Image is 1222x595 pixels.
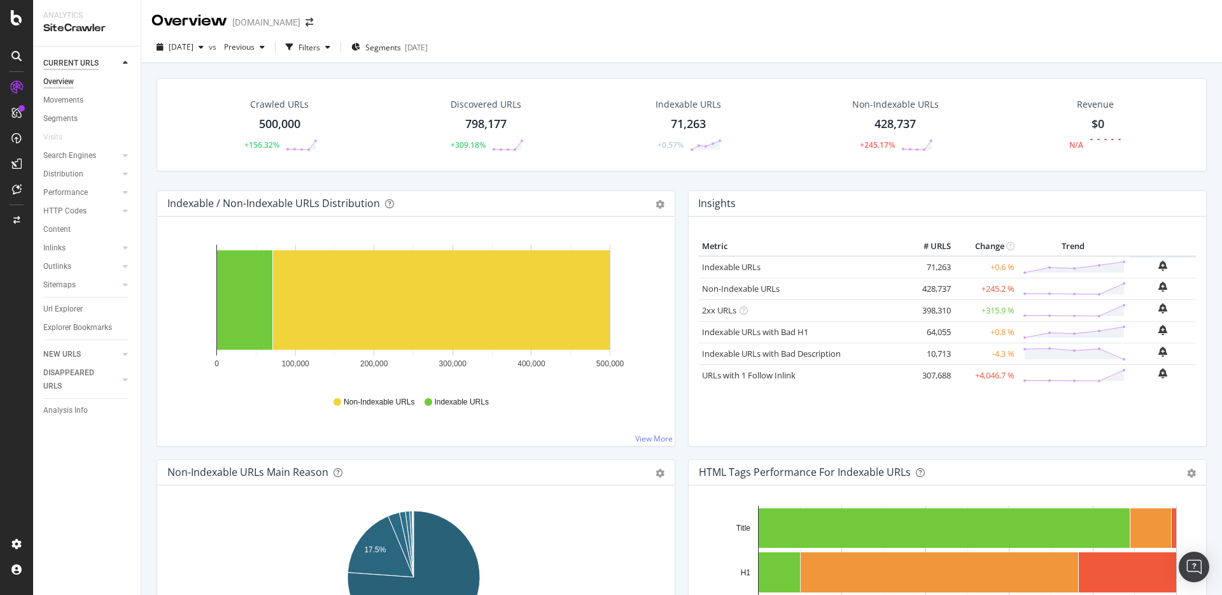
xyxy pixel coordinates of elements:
[741,568,751,577] text: H1
[903,278,954,299] td: 428,737
[1069,140,1083,150] div: N/A
[43,204,87,218] div: HTTP Codes
[151,10,227,32] div: Overview
[43,186,88,199] div: Performance
[852,98,939,111] div: Non-Indexable URLs
[860,140,895,150] div: +245.17%
[736,524,751,533] text: Title
[43,75,74,89] div: Overview
[1158,368,1167,378] div: bell-plus
[298,42,320,53] div: Filters
[439,359,467,368] text: 300,000
[43,321,132,334] a: Explorer Bookmarks
[43,348,119,361] a: NEW URLS
[219,41,255,52] span: Previous
[405,42,428,53] div: [DATE]
[1077,98,1114,111] span: Revenue
[954,299,1018,321] td: +315.9 %
[167,237,660,385] svg: A chart.
[281,37,335,57] button: Filters
[169,41,193,52] span: 2025 Aug. 26th
[43,21,130,36] div: SiteCrawler
[43,149,119,162] a: Search Engines
[43,112,78,125] div: Segments
[244,140,279,150] div: +156.32%
[43,149,96,162] div: Search Engines
[451,140,486,150] div: +309.18%
[596,359,624,368] text: 500,000
[43,260,119,273] a: Outlinks
[305,18,313,27] div: arrow-right-arrow-left
[346,37,433,57] button: Segments[DATE]
[903,364,954,386] td: 307,688
[903,321,954,343] td: 64,055
[167,197,380,210] div: Indexable / Non-Indexable URLs Distribution
[43,94,132,107] a: Movements
[43,366,119,393] a: DISAPPEARED URLS
[698,195,736,212] h4: Insights
[1158,347,1167,357] div: bell-plus
[702,261,761,273] a: Indexable URLs
[435,397,489,408] span: Indexable URLs
[43,10,130,21] div: Analytics
[954,364,1018,386] td: +4,046.7 %
[702,283,780,294] a: Non-Indexable URLs
[43,241,66,255] div: Inlinks
[671,116,706,133] div: 71,263
[43,112,132,125] a: Segments
[451,98,521,111] div: Discovered URLs
[219,37,270,57] button: Previous
[1018,237,1129,256] th: Trend
[43,57,119,70] a: CURRENT URLS
[43,278,76,292] div: Sitemaps
[214,359,219,368] text: 0
[699,466,911,478] div: HTML Tags Performance for Indexable URLs
[702,326,808,338] a: Indexable URLs with Bad H1
[151,37,209,57] button: [DATE]
[43,94,83,107] div: Movements
[259,116,300,133] div: 500,000
[903,237,954,256] th: # URLS
[702,305,736,316] a: 2xx URLs
[702,348,841,359] a: Indexable URLs with Bad Description
[1158,261,1167,271] div: bell-plus
[954,343,1018,364] td: -4.3 %
[465,116,507,133] div: 798,177
[43,260,71,273] div: Outlinks
[43,223,71,236] div: Content
[43,57,99,70] div: CURRENT URLS
[281,359,309,368] text: 100,000
[954,237,1018,256] th: Change
[517,359,545,368] text: 400,000
[635,433,673,444] a: View More
[43,278,119,292] a: Sitemaps
[360,359,388,368] text: 200,000
[1158,325,1167,335] div: bell-plus
[43,348,81,361] div: NEW URLS
[954,256,1018,278] td: +0.6 %
[365,42,401,53] span: Segments
[903,343,954,364] td: 10,713
[43,303,83,316] div: Url Explorer
[43,223,132,236] a: Content
[699,237,903,256] th: Metric
[1158,282,1167,292] div: bell-plus
[656,469,664,478] div: gear
[43,404,88,417] div: Analysis Info
[43,168,119,181] a: Distribution
[167,466,328,478] div: Non-Indexable URLs Main Reason
[43,204,119,218] a: HTTP Codes
[43,168,83,181] div: Distribution
[250,98,309,111] div: Crawled URLs
[874,116,916,133] div: 428,737
[1158,303,1167,313] div: bell-plus
[43,366,108,393] div: DISAPPEARED URLS
[1092,116,1104,131] span: $0
[1179,552,1209,582] div: Open Intercom Messenger
[232,16,300,29] div: [DOMAIN_NAME]
[43,404,132,417] a: Analysis Info
[43,321,112,334] div: Explorer Bookmarks
[43,75,132,89] a: Overview
[43,186,119,199] a: Performance
[1187,469,1196,478] div: gear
